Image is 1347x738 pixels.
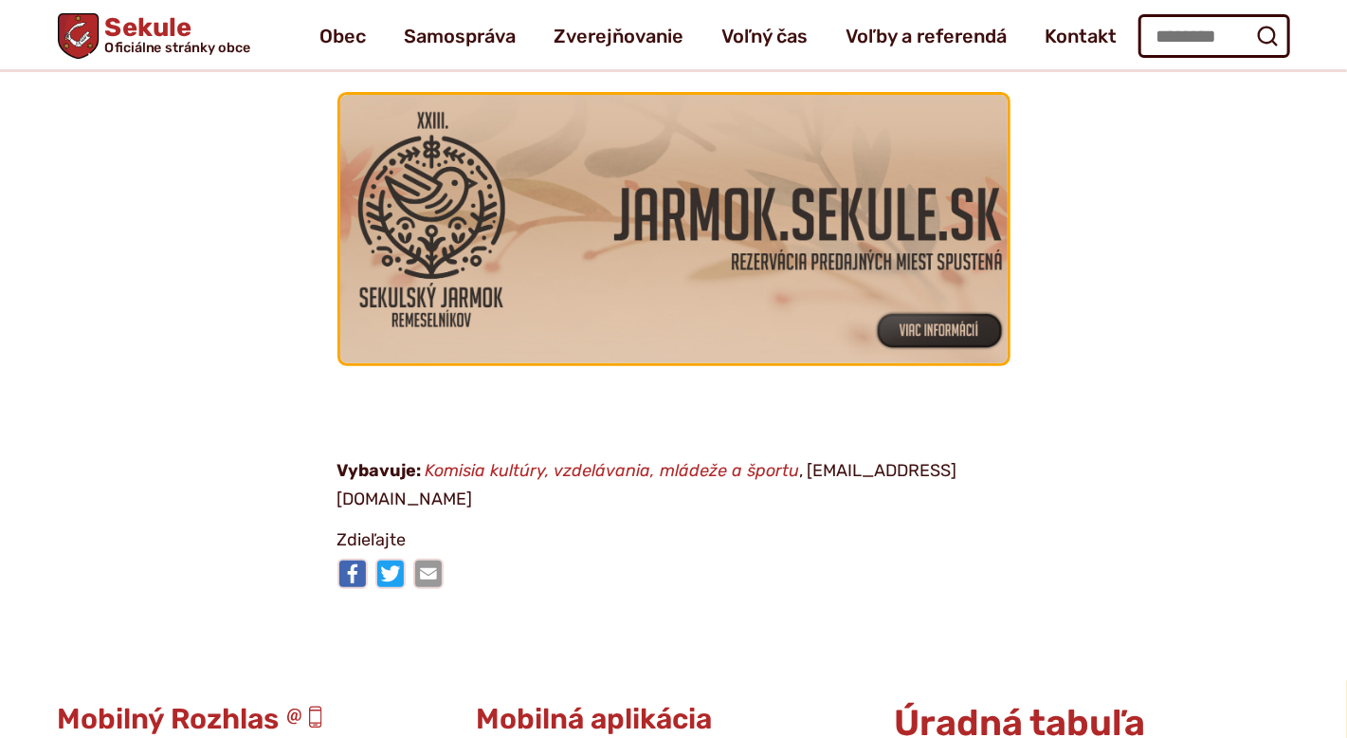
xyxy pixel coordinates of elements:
em: Komisia kultúry, vzdelávania, mládeže a športu [426,460,800,481]
img: Zdieľať na Facebooku [337,559,368,589]
a: Samospráva [404,9,516,63]
a: Logo Sekule, prejsť na domovskú stránku. [58,13,250,59]
h3: Mobilná aplikácia [476,704,871,735]
a: Obec [319,9,366,63]
a: Zverejňovanie [554,9,683,63]
img: Zdieľať na Twitteri [375,559,406,589]
strong: Vybavuje: [337,460,422,481]
p: , [EMAIL_ADDRESS][DOMAIN_NAME] [337,457,1010,513]
p: Zdieľajte [337,526,1010,555]
a: Voľný čas [721,9,808,63]
img: Prejsť na domovskú stránku [58,13,99,59]
span: Sekule [99,15,250,55]
h3: Mobilný Rozhlas [58,704,453,735]
a: Kontakt [1045,9,1117,63]
a: Voľby a referendá [846,9,1007,63]
span: Oficiálne stránky obce [104,41,250,54]
img: Zdieľať e-mailom [413,559,444,589]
